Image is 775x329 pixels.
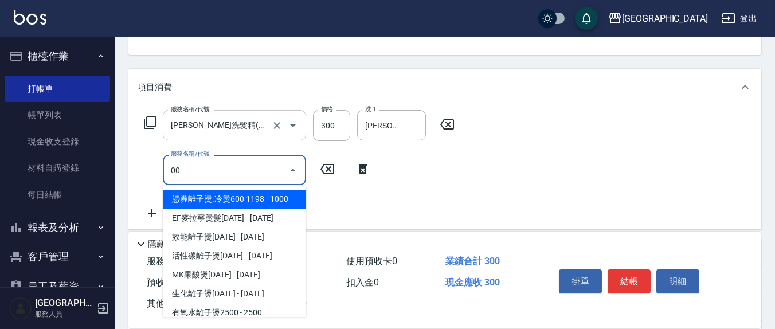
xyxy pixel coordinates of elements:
img: Logo [14,10,46,25]
button: 掛單 [559,269,602,293]
button: 員工及薪資 [5,272,110,301]
a: 每日結帳 [5,182,110,208]
span: 憑券離子燙.冷燙600-1198 - 1000 [163,190,306,209]
button: 登出 [717,8,761,29]
button: 櫃檯作業 [5,41,110,71]
span: 效能離子燙[DATE] - [DATE] [163,228,306,246]
label: 服務名稱/代號 [171,105,209,113]
label: 洗-1 [365,105,376,113]
button: 報表及分析 [5,213,110,242]
span: 現金應收 300 [445,277,500,288]
a: 帳單列表 [5,102,110,128]
span: 服務消費 300 [147,256,199,267]
p: 隱藏業績明細 [148,238,199,250]
label: 價格 [321,105,333,113]
span: 生化離子燙[DATE] - [DATE] [163,284,306,303]
label: 服務名稱/代號 [171,150,209,158]
span: MK果酸燙[DATE] - [DATE] [163,265,306,284]
a: 打帳單 [5,76,110,102]
button: 結帳 [608,269,651,293]
span: 業績合計 300 [445,256,500,267]
button: 客戶管理 [5,242,110,272]
button: 明細 [656,269,699,293]
span: 預收卡販賣 0 [147,277,198,288]
button: Clear [269,117,285,134]
span: 活性碳離子燙[DATE] - [DATE] [163,246,306,265]
span: 其他付款方式 0 [147,298,207,309]
a: 材料自購登錄 [5,155,110,181]
a: 現金收支登錄 [5,128,110,155]
button: [GEOGRAPHIC_DATA] [604,7,713,30]
h5: [GEOGRAPHIC_DATA] [35,297,93,309]
div: 項目消費 [128,69,761,105]
p: 項目消費 [138,81,172,93]
p: 服務人員 [35,309,93,319]
div: [GEOGRAPHIC_DATA] [622,11,708,26]
img: Person [9,297,32,320]
span: 使用預收卡 0 [346,256,397,267]
button: save [575,7,598,30]
button: Close [284,161,302,179]
span: 有氧水離子燙2500 - 2500 [163,303,306,322]
span: 扣入金 0 [346,277,379,288]
button: Open [284,116,302,135]
span: EF麥拉寧燙髮[DATE] - [DATE] [163,209,306,228]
